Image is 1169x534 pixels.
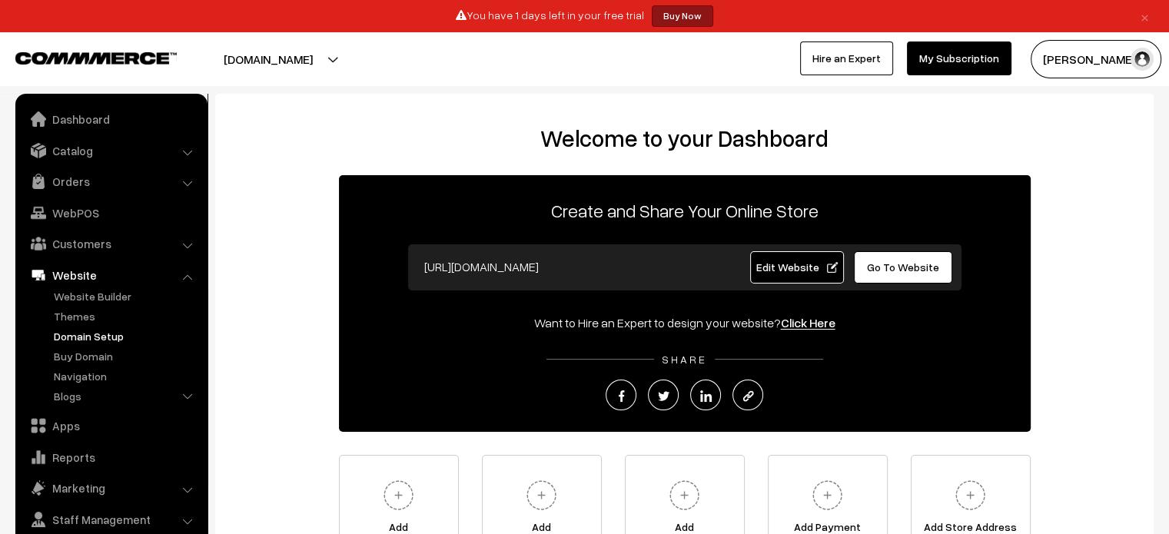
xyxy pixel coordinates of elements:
[170,40,367,78] button: [DOMAIN_NAME]
[19,199,202,227] a: WebPOS
[19,167,202,195] a: Orders
[19,443,202,471] a: Reports
[756,260,838,274] span: Edit Website
[15,52,177,64] img: COMMMERCE
[800,41,893,75] a: Hire an Expert
[339,197,1031,224] p: Create and Share Your Online Store
[5,5,1164,27] div: You have 1 days left in your free trial
[50,388,202,404] a: Blogs
[15,48,150,66] a: COMMMERCE
[50,308,202,324] a: Themes
[907,41,1011,75] a: My Subscription
[949,474,991,516] img: plus.svg
[854,251,953,284] a: Go To Website
[50,368,202,384] a: Navigation
[750,251,844,284] a: Edit Website
[663,474,706,516] img: plus.svg
[19,474,202,502] a: Marketing
[867,260,939,274] span: Go To Website
[806,474,849,516] img: plus.svg
[1031,40,1161,78] button: [PERSON_NAME]
[781,315,835,330] a: Click Here
[19,105,202,133] a: Dashboard
[231,124,1138,152] h2: Welcome to your Dashboard
[652,5,713,27] a: Buy Now
[50,348,202,364] a: Buy Domain
[654,353,715,366] span: SHARE
[50,288,202,304] a: Website Builder
[19,412,202,439] a: Apps
[19,230,202,257] a: Customers
[50,328,202,344] a: Domain Setup
[19,137,202,164] a: Catalog
[19,506,202,533] a: Staff Management
[1134,7,1155,25] a: ×
[1131,48,1154,71] img: user
[377,474,420,516] img: plus.svg
[339,313,1031,332] div: Want to Hire an Expert to design your website?
[520,474,563,516] img: plus.svg
[19,261,202,289] a: Website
